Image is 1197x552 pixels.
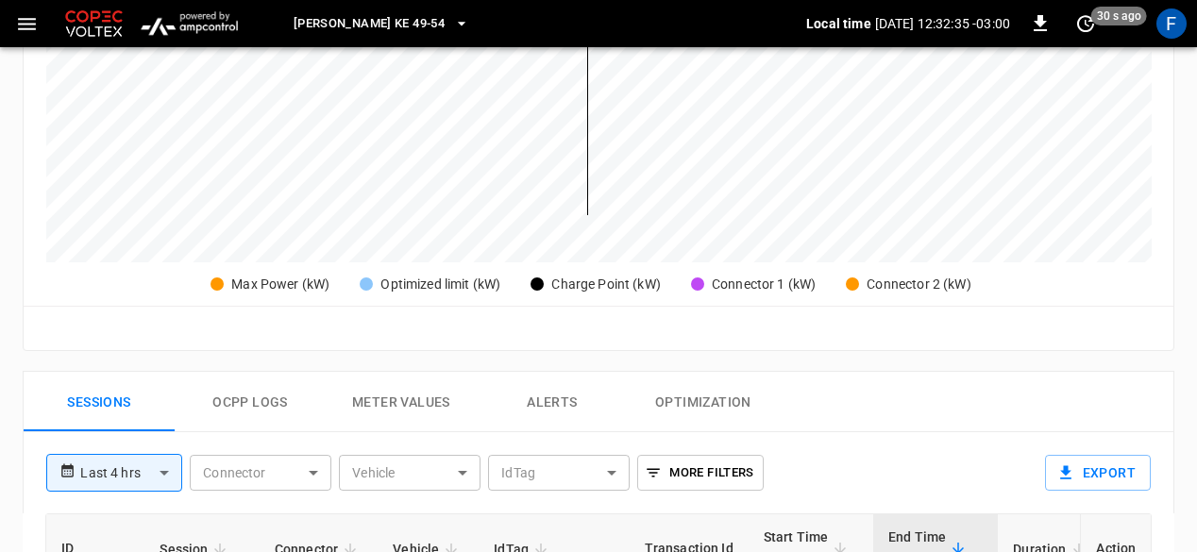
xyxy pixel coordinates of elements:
[1045,455,1151,491] button: Export
[551,275,661,294] div: Charge Point (kW)
[286,6,477,42] button: [PERSON_NAME] KE 49-54
[326,372,477,432] button: Meter Values
[628,372,779,432] button: Optimization
[80,455,182,491] div: Last 4 hrs
[1156,8,1187,39] div: profile-icon
[806,14,871,33] p: Local time
[175,372,326,432] button: Ocpp logs
[875,14,1010,33] p: [DATE] 12:32:35 -03:00
[380,275,500,294] div: Optimized limit (kW)
[637,455,763,491] button: More Filters
[712,275,816,294] div: Connector 1 (kW)
[61,6,126,42] img: Customer Logo
[1071,8,1101,39] button: set refresh interval
[24,372,175,432] button: Sessions
[294,13,445,35] span: [PERSON_NAME] KE 49-54
[477,372,628,432] button: Alerts
[231,275,329,294] div: Max Power (kW)
[867,275,970,294] div: Connector 2 (kW)
[1091,7,1147,25] span: 30 s ago
[134,6,244,42] img: ampcontrol.io logo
